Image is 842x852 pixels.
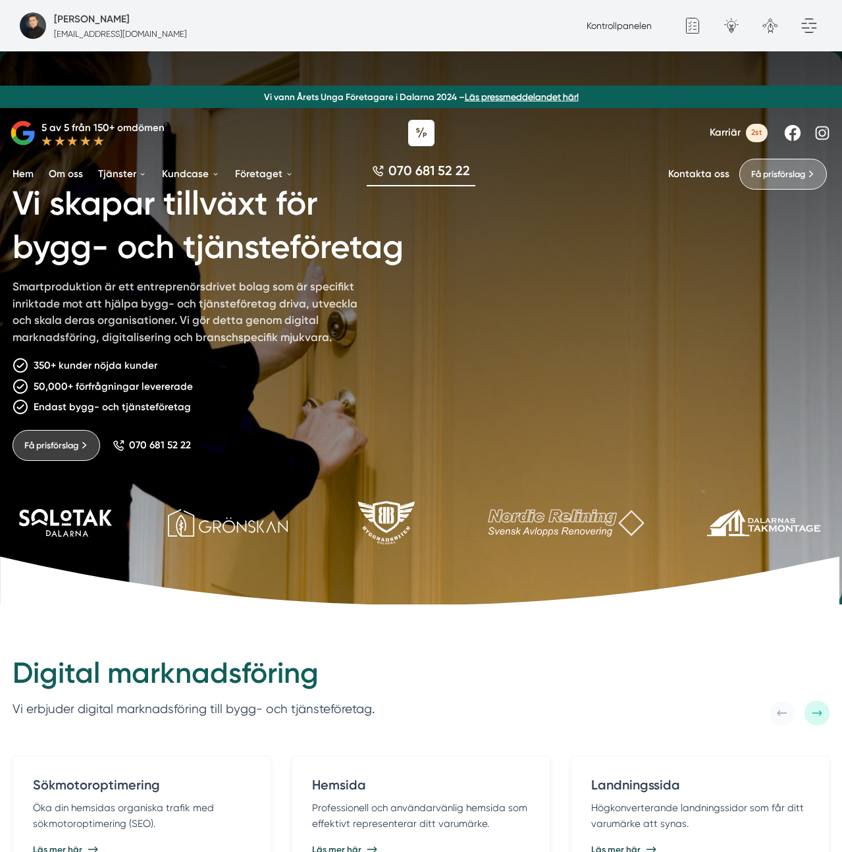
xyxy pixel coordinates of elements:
p: 350+ kunder nöjda kunder [34,358,157,373]
a: 070 681 52 22 [367,162,475,187]
p: 50,000+ förfrågningar levererade [34,379,193,394]
p: Högkonverterande landningssidor som får ditt varumärke att synas. [591,800,809,832]
a: Tjänster [95,158,149,191]
p: Vi vann Årets Unga Företagare i Dalarna 2024 – [5,91,837,103]
a: Få prisförslag [13,430,100,461]
a: 070 681 52 22 [113,439,192,452]
span: Få prisförslag [24,439,78,452]
p: Smartproduktion är ett entreprenörsdrivet bolag som är specifikt inriktade mot att hjälpa bygg- o... [13,279,373,351]
p: 5 av 5 från 150+ omdömen [41,120,165,136]
span: 070 681 52 22 [129,439,191,452]
p: [EMAIL_ADDRESS][DOMAIN_NAME] [54,28,187,40]
a: Karriär 2st [710,124,768,142]
p: Vi erbjuder digital marknadsföring till bygg- och tjänsteföretag. [13,699,375,719]
a: Hem [10,158,36,191]
h2: Digital marknadsföring [13,654,375,699]
p: Professionell och användarvänlig hemsida som effektivt representerar ditt varumärke. [312,800,530,832]
span: 070 681 52 22 [388,162,470,180]
p: Endast bygg- och tjänsteföretag [34,399,191,415]
h5: Super Administratör [54,11,130,27]
p: Öka din hemsidas organiska trafik med sökmotoroptimering (SEO). [33,800,251,832]
a: Kontakta oss [668,168,729,180]
h4: Landningssida [591,776,809,800]
h4: Hemsida [312,776,530,800]
a: Få prisförslag [739,159,827,190]
span: Få prisförslag [751,167,805,181]
h1: Vi skapar tillväxt för bygg- och tjänsteföretag [13,167,477,279]
a: Om oss [46,158,86,191]
span: Karriär [710,126,741,139]
a: Läs pressmeddelandet här! [465,92,579,102]
span: 2st [746,124,768,142]
img: foretagsbild-pa-smartproduktion-ett-foretag-i-dalarnas-lan-2023.jpg [20,13,46,39]
a: Kundcase [159,158,222,191]
h4: Sökmotoroptimering [33,776,251,800]
a: Företaget [232,158,296,191]
a: Kontrollpanelen [587,20,652,31]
